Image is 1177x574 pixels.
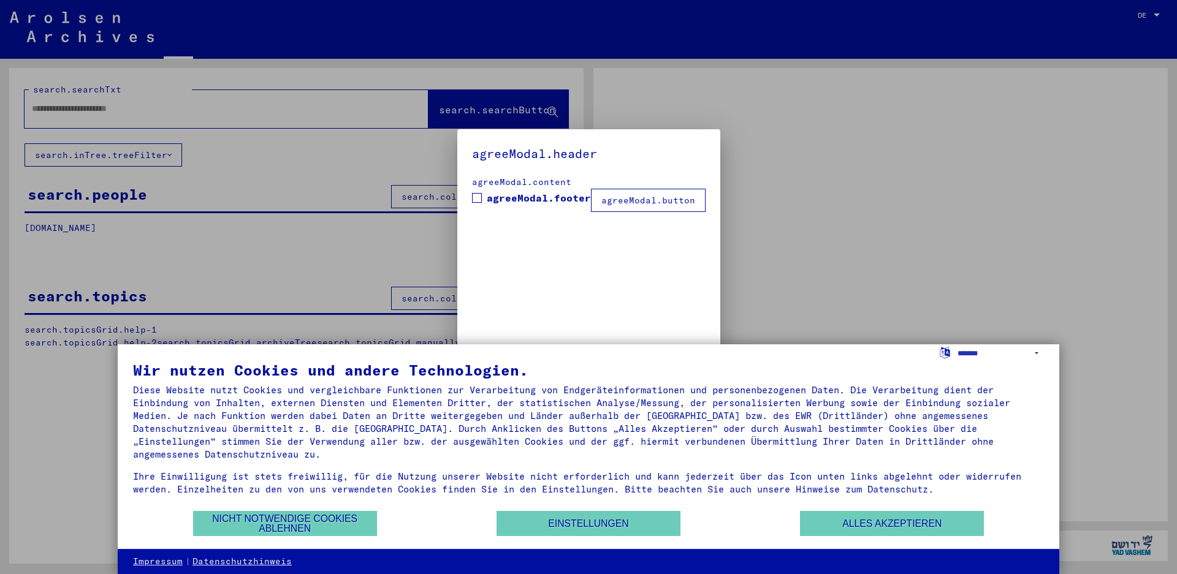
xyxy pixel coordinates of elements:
h5: agreeModal.header [472,144,706,164]
div: Ihre Einwilligung ist stets freiwillig, für die Nutzung unserer Website nicht erforderlich und ka... [133,470,1044,496]
div: agreeModal.content [472,176,706,189]
div: Diese Website nutzt Cookies und vergleichbare Funktionen zur Verarbeitung von Endgeräteinformatio... [133,383,1044,461]
button: Nicht notwendige Cookies ablehnen [193,511,377,536]
button: Einstellungen [497,511,680,536]
a: Datenschutzhinweis [192,556,292,568]
div: Wir nutzen Cookies und andere Technologien. [133,363,1044,377]
label: Sprache auswählen [939,346,951,358]
select: Sprache auswählen [958,344,1044,362]
span: agreeModal.footer [487,191,591,205]
button: agreeModal.button [591,189,706,212]
a: Impressum [133,556,183,568]
button: Alles akzeptieren [800,511,984,536]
